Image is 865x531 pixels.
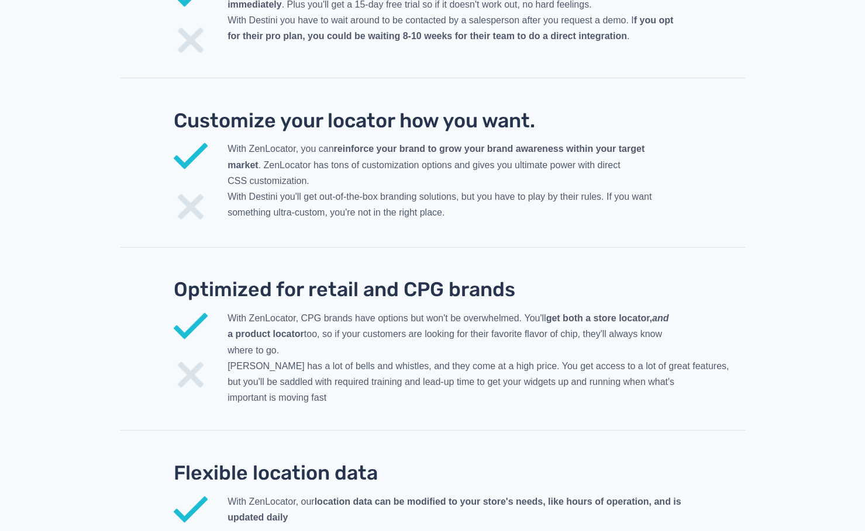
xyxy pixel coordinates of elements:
[652,313,668,323] em: and
[228,313,729,402] span: With ZenLocator, CPG brands have options but won't be overwhelmed. You'll too, so if your custome...
[228,497,681,522] strong: location data can be modified to your store's needs, like hours of operation, and is updated daily
[228,144,652,217] span: With ZenLocator, you can . ZenLocator has tons of customization options and gives you ultimate po...
[228,144,645,169] strong: reinforce your brand to grow your brand awareness within your target market
[174,277,515,301] span: Optimized for retail and CPG brands
[174,109,535,133] span: Customize your locator how you want.
[174,461,378,485] span: Flexible location data
[228,497,681,522] span: With ZenLocator, our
